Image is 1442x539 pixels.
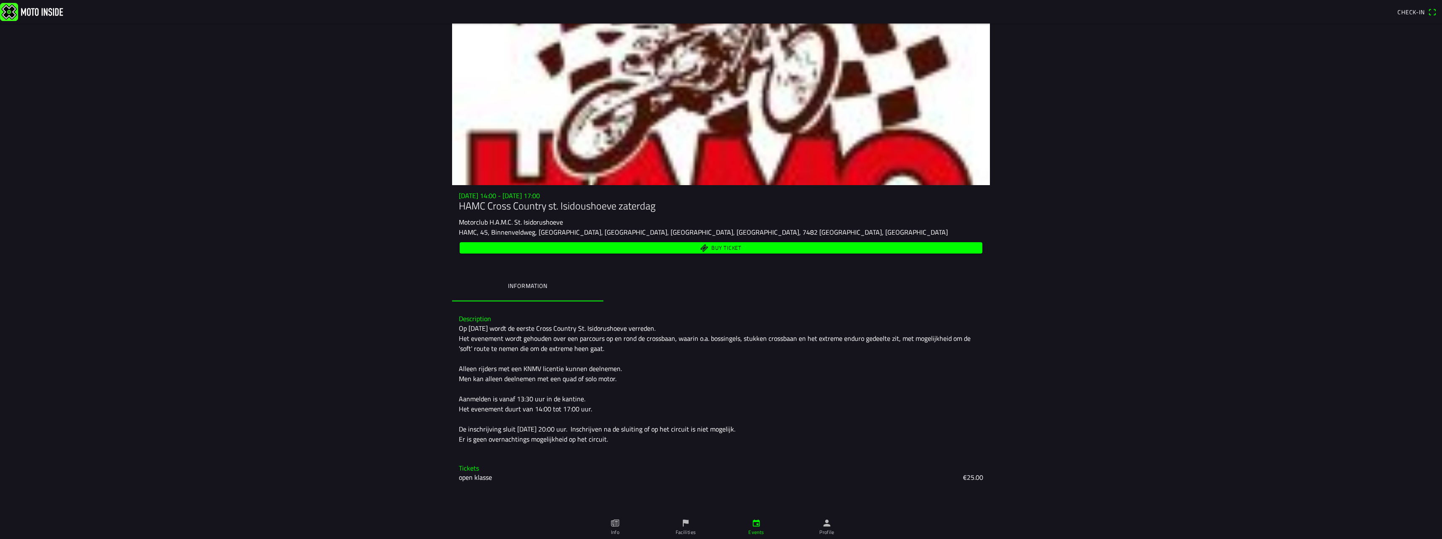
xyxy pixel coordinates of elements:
[610,518,620,528] ion-icon: paper
[459,227,948,237] ion-text: HAMC, 45, Binnenveldweg, [GEOGRAPHIC_DATA], [GEOGRAPHIC_DATA], [GEOGRAPHIC_DATA], [GEOGRAPHIC_DAT...
[1393,5,1440,19] a: Check-inqr scanner
[748,529,764,536] ion-label: Events
[459,315,983,323] h3: Description
[459,200,983,212] h1: HAMC Cross Country st. Isidoushoeve zaterdag
[459,472,492,482] ion-text: open klasse
[459,464,983,472] h3: Tickets
[459,217,563,227] ion-text: Motorclub H.A.M.C. St. Isidorushoeve
[459,192,983,200] h3: [DATE] 14:00 - [DATE] 17:00
[819,529,834,536] ion-label: Profile
[1397,8,1425,16] span: Check-in
[752,518,761,528] ion-icon: calendar
[676,529,696,536] ion-label: Facilities
[822,518,832,528] ion-icon: person
[508,281,547,290] ion-label: Information
[711,245,742,251] span: Buy ticket
[963,472,983,482] ion-text: €25.00
[681,518,690,528] ion-icon: flag
[459,323,983,444] div: Op [DATE] wordt de eerste Cross Country St. Isidorushoeve verreden. Het evenement wordt gehouden ...
[611,529,619,536] ion-label: Info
